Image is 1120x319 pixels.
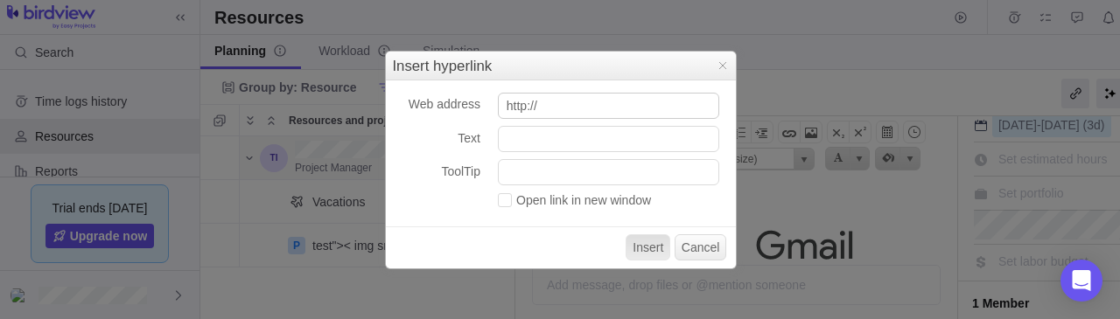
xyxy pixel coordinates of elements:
[626,234,670,260] button: Insert
[44,27,436,112] li: test">< img src=x> {{5+5}} javascript:alert(1 )
[441,164,480,178] label: ToolTip
[498,193,651,207] label: Open link in new window
[409,97,480,111] label: Web address
[1060,260,1102,302] div: Open Intercom Messenger
[458,131,480,145] label: Text
[392,58,729,75] span: Insert hyperlink
[716,59,730,73] span: Close
[675,234,727,260] button: Cancel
